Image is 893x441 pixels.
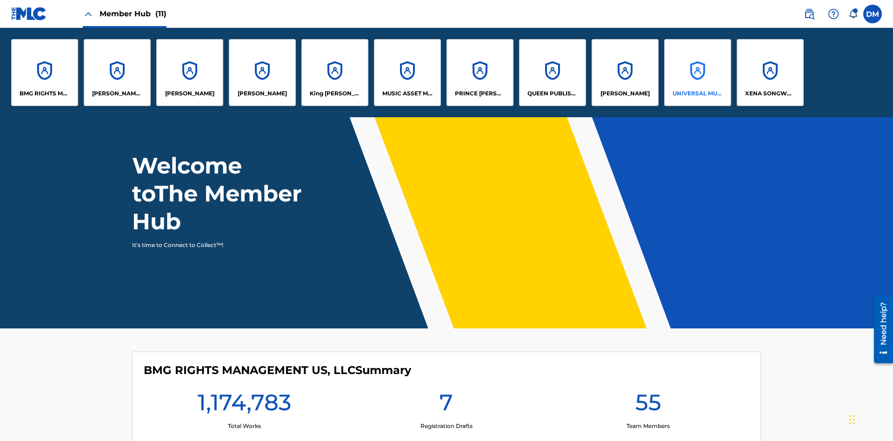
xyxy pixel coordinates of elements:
div: Drag [849,406,855,434]
p: PRINCE MCTESTERSON [455,89,506,98]
p: Registration Drafts [420,422,473,430]
p: ELVIS COSTELLO [165,89,214,98]
p: BMG RIGHTS MANAGEMENT US, LLC [20,89,70,98]
h1: 1,174,783 [198,388,291,422]
a: Accounts[PERSON_NAME] SONGWRITER [84,39,151,106]
p: King McTesterson [310,89,360,98]
span: Member Hub [100,8,167,19]
p: RONALD MCTESTERSON [600,89,650,98]
a: AccountsPRINCE [PERSON_NAME] [446,39,513,106]
span: (11) [155,9,167,18]
p: UNIVERSAL MUSIC PUB GROUP [673,89,723,98]
p: EYAMA MCSINGER [238,89,287,98]
img: search [804,8,815,20]
p: MUSIC ASSET MANAGEMENT (MAM) [382,89,433,98]
img: MLC Logo [11,7,47,20]
p: QUEEN PUBLISHA [527,89,578,98]
a: Accounts[PERSON_NAME] [156,39,223,106]
a: Public Search [800,5,819,23]
h1: Welcome to The Member Hub [132,152,306,235]
h1: 55 [635,388,661,422]
a: AccountsMUSIC ASSET MANAGEMENT (MAM) [374,39,441,106]
p: Team Members [626,422,670,430]
h1: 7 [440,388,453,422]
iframe: Chat Widget [846,396,893,441]
a: AccountsQUEEN PUBLISHA [519,39,586,106]
a: AccountsBMG RIGHTS MANAGEMENT US, LLC [11,39,78,106]
p: XENA SONGWRITER [745,89,796,98]
a: Accounts[PERSON_NAME] [592,39,659,106]
a: AccountsUNIVERSAL MUSIC PUB GROUP [664,39,731,106]
a: AccountsKing [PERSON_NAME] [301,39,368,106]
h4: BMG RIGHTS MANAGEMENT US, LLC [144,363,411,377]
p: CLEO SONGWRITER [92,89,143,98]
div: Notifications [848,9,858,19]
img: help [828,8,839,20]
img: Close [83,8,94,20]
div: User Menu [863,5,882,23]
div: Help [824,5,843,23]
a: Accounts[PERSON_NAME] [229,39,296,106]
p: It's time to Connect to Collect™! [132,241,293,249]
p: Total Works [228,422,261,430]
a: AccountsXENA SONGWRITER [737,39,804,106]
iframe: Resource Center [867,292,893,368]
